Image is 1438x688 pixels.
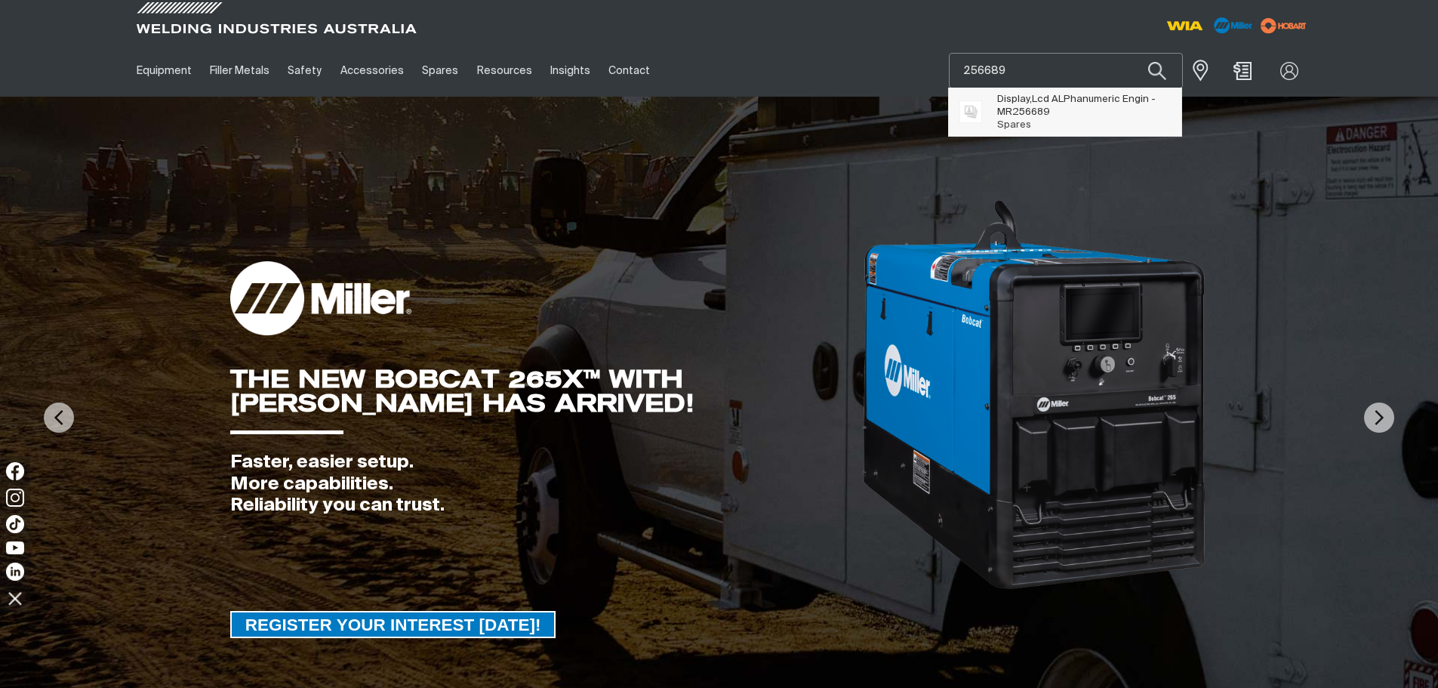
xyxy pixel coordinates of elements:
[413,45,467,97] a: Spares
[599,45,659,97] a: Contact
[949,88,1181,136] ul: Suggestions
[1364,403,1394,433] img: NextArrow
[6,462,24,480] img: Facebook
[997,93,1170,119] span: Display,Lcd ALPhanumeric Engin - MR
[230,611,556,638] a: REGISTER YOUR INTEREST TODAY!
[1012,107,1050,117] span: 256689
[2,585,28,611] img: hide socials
[201,45,279,97] a: Filler Metals
[128,45,1015,97] nav: Main
[44,403,74,433] img: PrevArrow
[230,367,861,415] div: THE NEW BOBCAT 265X™ WITH [PERSON_NAME] HAS ARRIVED!
[997,120,1031,130] span: Spares
[1230,62,1255,80] a: Shopping cart (0 product(s))
[6,489,24,507] img: Instagram
[467,45,540,97] a: Resources
[232,611,555,638] span: REGISTER YOUR INTEREST [DATE]!
[6,541,24,554] img: YouTube
[230,452,861,517] div: Faster, easier setup. More capabilities. Reliability you can trust.
[1256,14,1311,37] img: miller
[541,45,599,97] a: Insights
[1132,53,1183,88] button: Search products
[128,45,201,97] a: Equipment
[6,563,24,581] img: LinkedIn
[331,45,413,97] a: Accessories
[279,45,331,97] a: Safety
[950,54,1182,88] input: Product name or item number...
[6,515,24,533] img: TikTok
